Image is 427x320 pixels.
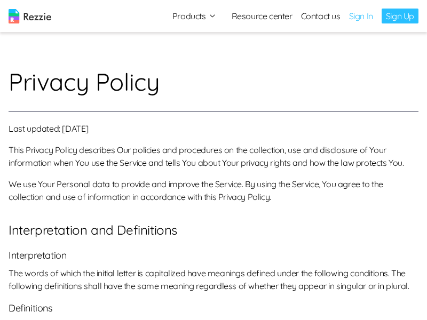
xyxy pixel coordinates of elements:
h1: Privacy Policy [9,64,418,111]
a: Resource center [232,10,292,22]
a: Sign In [349,10,373,22]
h4: Interpretation [9,248,418,262]
p: The words of which the initial letter is capitalized have meanings defined under the following co... [9,267,418,292]
p: Last updated: [DATE] [9,122,418,135]
button: Products [172,10,217,22]
h4: Definitions [9,301,418,315]
h2: Interpretation and Definitions [9,220,418,239]
a: Contact us [301,10,341,22]
p: We use Your Personal data to provide and improve the Service. By using the Service, You agree to ... [9,178,418,203]
img: logo [9,9,51,23]
a: Sign Up [382,9,418,23]
p: This Privacy Policy describes Our policies and procedures on the collection, use and disclosure o... [9,143,418,169]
